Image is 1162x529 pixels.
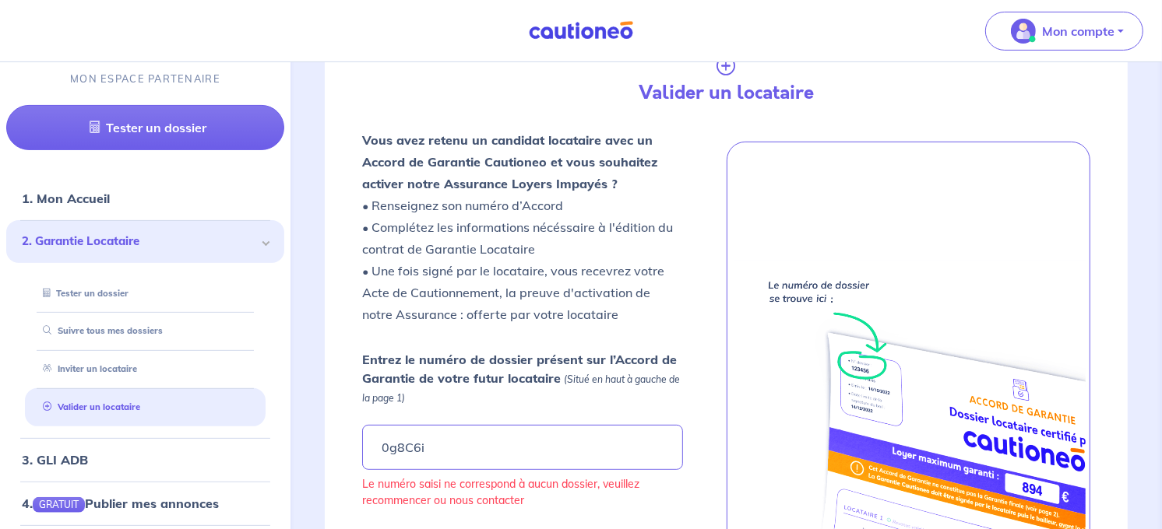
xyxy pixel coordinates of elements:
a: 4.GRATUITPublier mes annonces [22,496,219,511]
div: Valider un locataire [25,394,266,420]
a: Suivre tous mes dossiers [37,325,163,336]
div: 3. GLI ADB [6,444,284,475]
div: 1. Mon Accueil [6,183,284,214]
a: Inviter un locataire [37,363,137,374]
em: (Situé en haut à gauche de la page 1) [362,373,680,404]
a: Valider un locataire [37,401,140,412]
a: 3. GLI ADB [22,452,88,468]
p: • Renseignez son numéro d’Accord • Complétez les informations nécéssaire à l'édition du contrat d... [362,129,683,325]
a: 1. Mon Accueil [22,191,110,206]
a: Tester un dossier [37,288,129,299]
button: illu_account_valid_menu.svgMon compte [985,12,1143,51]
h4: Valider un locataire [540,82,914,104]
p: Mon compte [1042,22,1114,40]
p: MON ESPACE PARTENAIRE [70,72,220,86]
div: Inviter un locataire [25,356,266,382]
div: 4.GRATUITPublier mes annonces [6,488,284,519]
img: illu_account_valid_menu.svg [1011,19,1036,44]
p: Le numéro saisi ne correspond à aucun dossier, veuillez recommencer ou nous contacter [362,476,683,509]
a: Tester un dossier [6,105,284,150]
strong: Entrez le numéro de dossier présent sur l’Accord de Garantie de votre futur locataire [362,352,677,386]
strong: Vous avez retenu un candidat locataire avec un Accord de Garantie Cautioneo et vous souhaitez act... [362,132,657,191]
input: Ex : 453678 [362,425,683,470]
div: Tester un dossier [25,281,266,307]
div: Suivre tous mes dossiers [25,318,266,344]
span: 2. Garantie Locataire [22,233,257,250]
img: Cautioneo [523,21,639,40]
div: 2. Garantie Locataire [6,220,284,263]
